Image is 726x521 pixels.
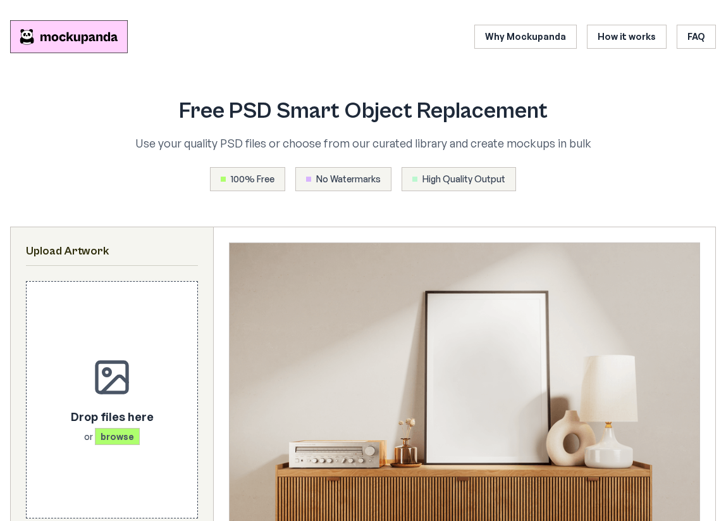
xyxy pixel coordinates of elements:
span: 100% Free [231,173,274,185]
p: Use your quality PSD files or choose from our curated library and create mockups in bulk [80,134,646,152]
span: High Quality Output [422,173,505,185]
img: Mockupanda [10,20,128,53]
a: FAQ [677,25,716,49]
p: or [71,430,154,443]
a: Mockupanda home [10,20,128,53]
h2: Upload Artwork [26,242,198,260]
h1: Free PSD Smart Object Replacement [80,99,646,124]
span: browse [95,428,140,445]
a: How it works [587,25,667,49]
p: Drop files here [71,408,154,425]
span: No Watermarks [316,173,381,185]
a: Why Mockupanda [474,25,577,49]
